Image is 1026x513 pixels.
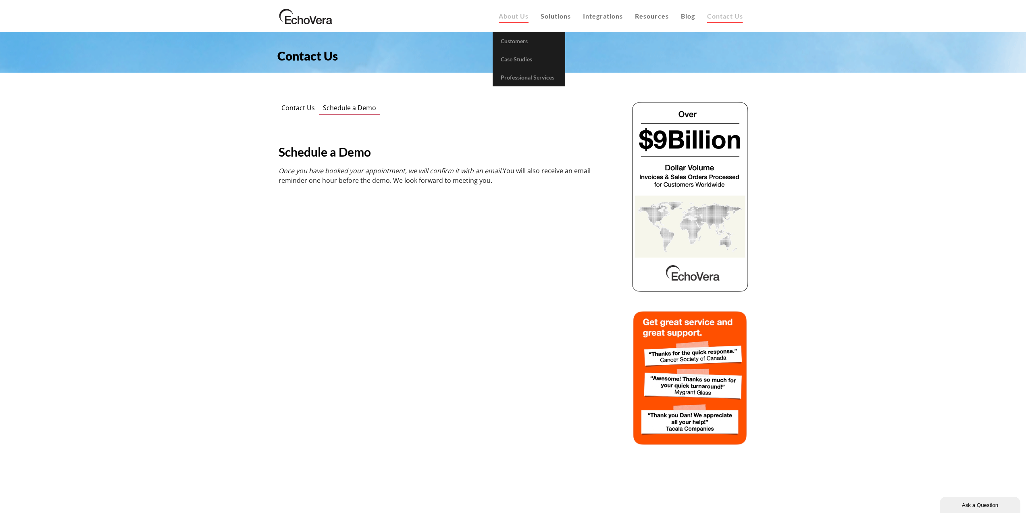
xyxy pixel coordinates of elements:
span: Customers [501,38,528,44]
span: Integrations [583,12,623,20]
img: echovera intelligent ocr sales order automation [631,309,749,447]
a: Customers [493,32,565,50]
span: Contact Us [281,103,315,112]
p: You will also receive an email reminder one hour before the demo. We look forward to meeting you. [279,166,591,185]
a: Schedule a Demo [319,101,380,115]
span: About Us [499,12,529,20]
span: Solutions [541,12,571,20]
img: echovera dollar volume [631,101,749,293]
span: Contact Us [707,12,743,20]
a: Contact Us [277,101,319,115]
em: Once you have booked your appointment, we will confirm it with an email. [279,166,503,175]
span: Professional Services [501,74,554,81]
h3: Schedule a Demo [279,144,591,160]
span: Schedule a Demo [323,103,376,112]
span: Resources [635,12,669,20]
span: Blog [681,12,695,20]
span: Case Studies [501,56,532,63]
span: Contact Us [277,48,338,63]
iframe: chat widget [940,495,1022,513]
a: Professional Services [493,69,565,87]
img: EchoVera [277,6,335,26]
